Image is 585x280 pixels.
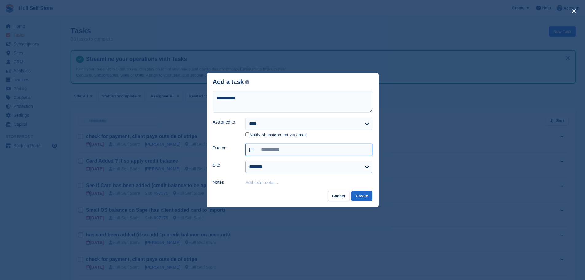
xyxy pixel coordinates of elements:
label: Notes [213,179,238,186]
img: icon-info-grey-7440780725fd019a000dd9b08b2336e03edf1995a4989e88bcd33f0948082b44.svg [245,80,249,84]
input: Notify of assignment via email [245,132,249,136]
label: Notify of assignment via email [245,132,306,138]
button: Create [351,191,372,201]
button: close [569,6,579,16]
label: Assigned to [213,119,238,125]
label: Site [213,162,238,168]
label: Due on [213,145,238,151]
button: Cancel [328,191,349,201]
div: Add a task [213,78,249,85]
button: Add extra detail… [245,180,279,185]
